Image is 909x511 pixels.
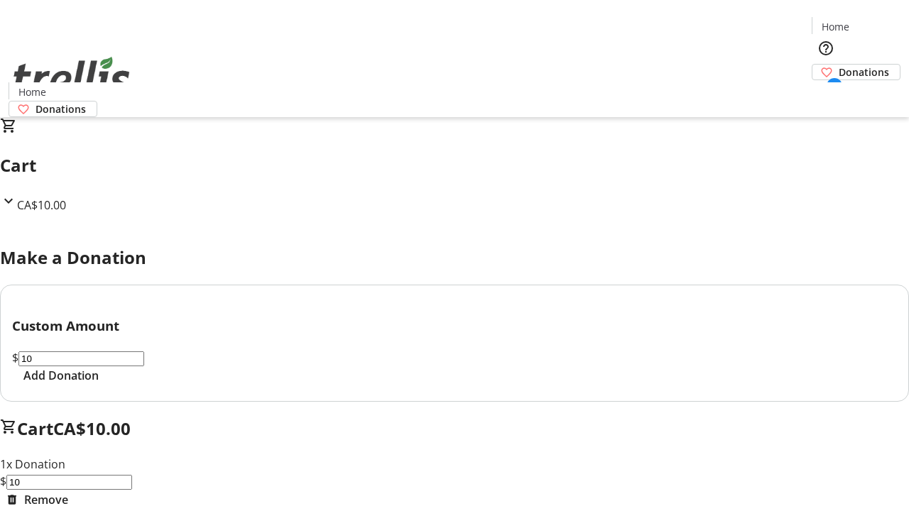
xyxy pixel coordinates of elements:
span: Remove [24,491,68,508]
button: Add Donation [12,367,110,384]
span: Donations [36,101,86,116]
button: Cart [812,80,840,109]
input: Donation Amount [18,351,144,366]
a: Donations [812,64,900,80]
a: Home [9,84,55,99]
a: Home [812,19,858,34]
span: CA$10.00 [53,417,131,440]
button: Help [812,34,840,62]
span: Donations [839,65,889,79]
input: Donation Amount [6,475,132,490]
a: Donations [9,101,97,117]
span: Home [822,19,849,34]
span: $ [12,350,18,366]
img: Orient E2E Organization YOan2mhPVT's Logo [9,41,135,112]
h3: Custom Amount [12,316,897,336]
span: Home [18,84,46,99]
span: CA$10.00 [17,197,66,213]
span: Add Donation [23,367,99,384]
